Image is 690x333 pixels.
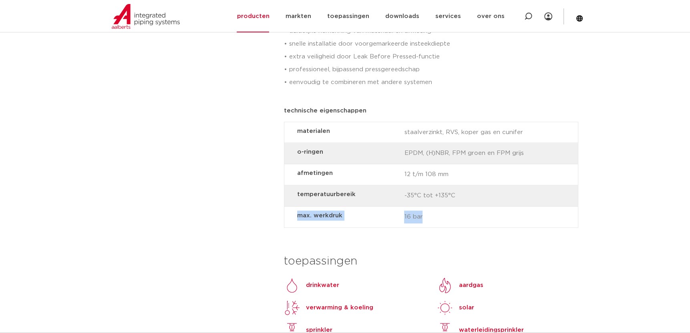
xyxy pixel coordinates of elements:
span: -35°C tot +135°C [404,189,531,202]
strong: materialen [297,126,398,136]
strong: afmetingen [297,168,398,178]
strong: max. werkdruk [297,211,398,221]
p: aardgas [459,281,483,290]
a: aardgas [437,277,483,293]
strong: temperatuurbereik [297,189,398,199]
img: Drinkwater [284,277,300,293]
h3: toepassingen [284,253,578,269]
p: solar [459,303,474,313]
p: verwarming & koeling [306,303,373,313]
span: EPDM, (H)NBR, FPM groen en FPM grijs [404,147,531,160]
span: 12 t/m 108 mm [404,168,531,181]
a: Drinkwaterdrinkwater [284,277,339,293]
span: 16 bar [404,211,531,223]
a: solarsolar [437,300,474,316]
a: verwarming & koeling [284,300,373,316]
p: technische eigenschappen [284,108,578,114]
p: drinkwater [306,281,339,290]
img: solar [437,300,453,316]
span: staalverzinkt, RVS, koper gas en cunifer [404,126,531,139]
strong: o-ringen [297,147,398,157]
